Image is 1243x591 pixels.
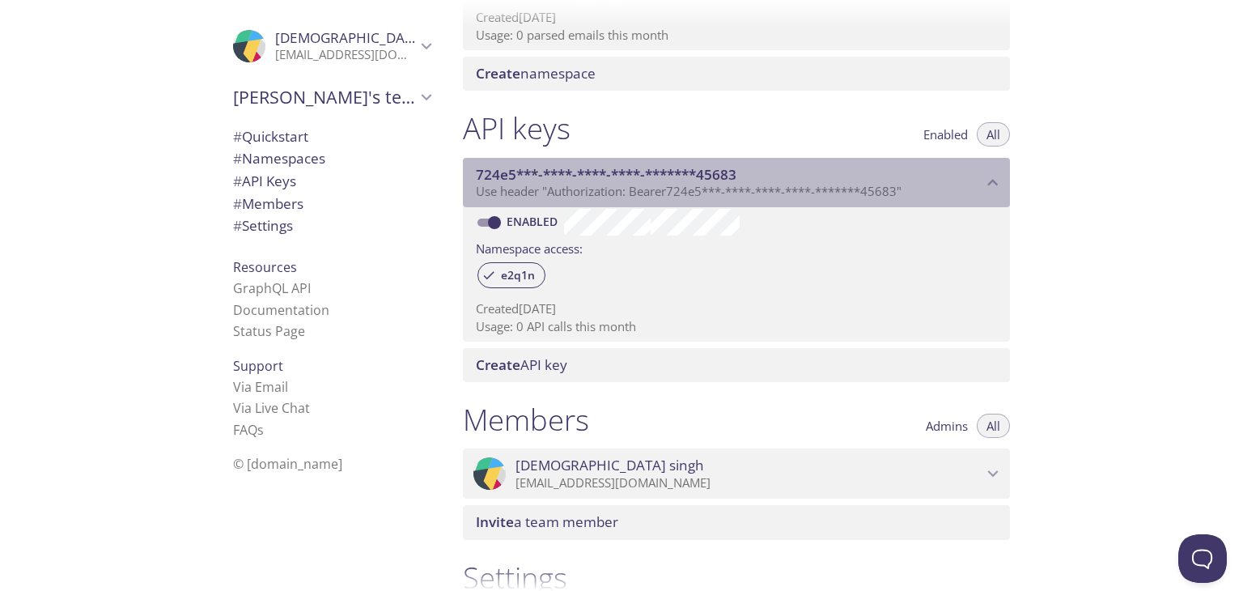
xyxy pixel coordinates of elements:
div: Create API Key [463,348,1010,382]
div: Shivam singh [463,449,1010,499]
span: Namespaces [233,149,325,168]
div: Invite a team member [463,505,1010,539]
a: Documentation [233,301,329,319]
div: Create namespace [463,57,1010,91]
span: API key [476,355,567,374]
span: Settings [233,216,293,235]
div: Namespaces [220,147,443,170]
span: Create [476,355,520,374]
div: e2q1n [477,262,545,288]
span: # [233,172,242,190]
span: Resources [233,258,297,276]
span: Invite [476,512,514,531]
span: © [DOMAIN_NAME] [233,455,342,473]
span: Members [233,194,303,213]
button: Enabled [914,122,978,147]
span: s [257,421,264,439]
button: All [977,122,1010,147]
div: Shivam's team [220,76,443,118]
a: Enabled [504,214,564,229]
button: All [977,414,1010,438]
span: namespace [476,64,596,83]
span: # [233,194,242,213]
div: Shivam singh [220,19,443,73]
p: Usage: 0 parsed emails this month [476,27,997,44]
a: GraphQL API [233,279,311,297]
a: Via Live Chat [233,399,310,417]
iframe: Help Scout Beacon - Open [1178,534,1227,583]
div: Quickstart [220,125,443,148]
p: Created [DATE] [476,300,997,317]
span: # [233,216,242,235]
div: API Keys [220,170,443,193]
span: [DEMOGRAPHIC_DATA] singh [275,28,464,47]
p: [EMAIL_ADDRESS][DOMAIN_NAME] [275,47,416,63]
span: API Keys [233,172,296,190]
span: [PERSON_NAME]'s team [233,86,416,108]
span: # [233,149,242,168]
span: Support [233,357,283,375]
p: Usage: 0 API calls this month [476,318,997,335]
a: Via Email [233,378,288,396]
div: Team Settings [220,215,443,237]
span: e2q1n [491,268,545,283]
span: a team member [476,512,618,531]
div: Members [220,193,443,215]
h1: API keys [463,110,571,147]
button: Admins [916,414,978,438]
h1: Members [463,402,589,438]
span: [DEMOGRAPHIC_DATA] singh [515,457,704,474]
label: Namespace access: [476,236,583,259]
a: FAQ [233,421,264,439]
span: # [233,127,242,146]
span: Quickstart [233,127,308,146]
p: [EMAIL_ADDRESS][DOMAIN_NAME] [515,475,982,491]
a: Status Page [233,322,305,340]
span: Create [476,64,520,83]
